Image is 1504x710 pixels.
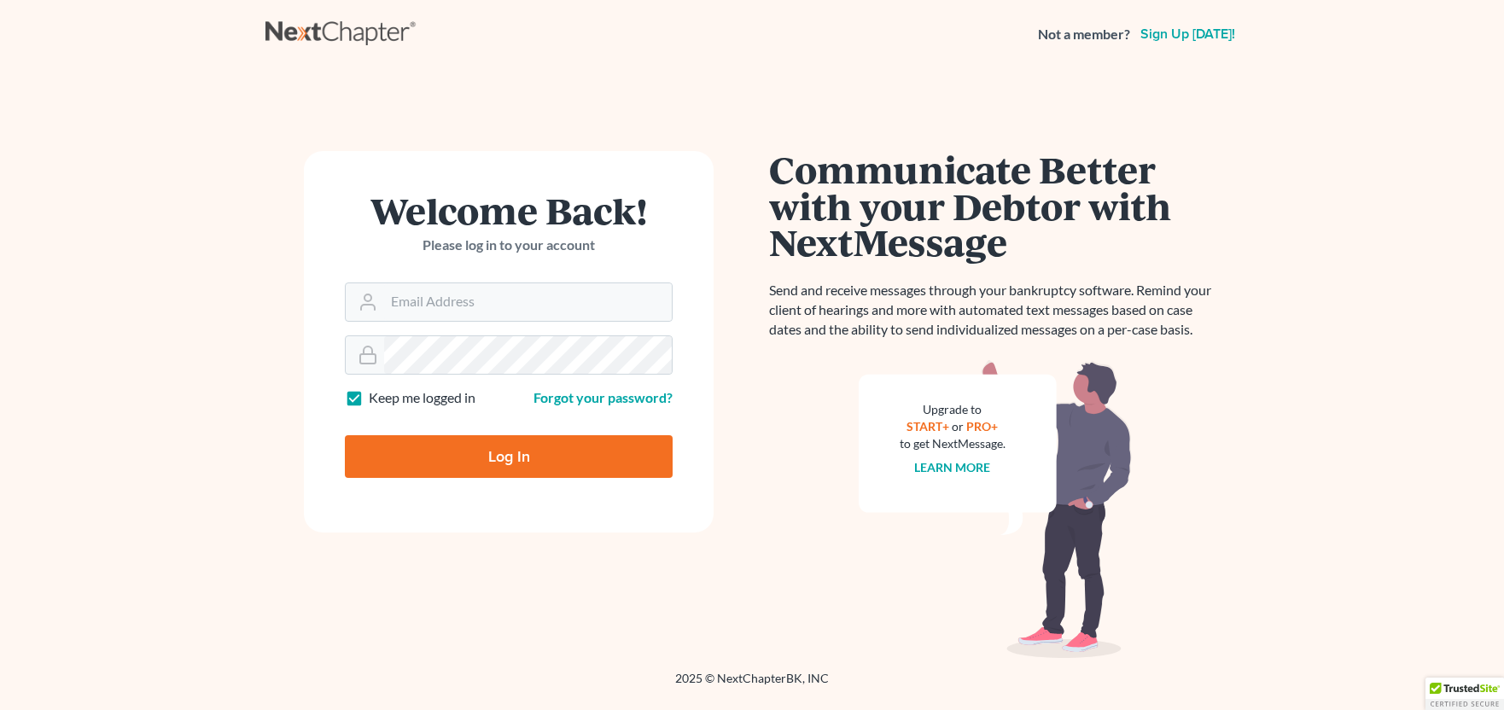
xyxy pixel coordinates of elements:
a: PRO+ [967,419,999,434]
span: or [953,419,965,434]
div: 2025 © NextChapterBK, INC [265,670,1239,701]
img: nextmessage_bg-59042aed3d76b12b5cd301f8e5b87938c9018125f34e5fa2b7a6b67550977c72.svg [859,360,1132,659]
h1: Communicate Better with your Debtor with NextMessage [769,151,1221,260]
div: to get NextMessage. [900,435,1006,452]
a: Learn more [915,460,991,474]
a: START+ [907,419,950,434]
p: Send and receive messages through your bankruptcy software. Remind your client of hearings and mo... [769,281,1221,340]
a: Forgot your password? [533,389,673,405]
h1: Welcome Back! [345,192,673,229]
input: Log In [345,435,673,478]
div: TrustedSite Certified [1425,678,1504,710]
p: Please log in to your account [345,236,673,255]
label: Keep me logged in [369,388,475,408]
a: Sign up [DATE]! [1137,27,1239,41]
strong: Not a member? [1038,25,1130,44]
div: Upgrade to [900,401,1006,418]
input: Email Address [384,283,672,321]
